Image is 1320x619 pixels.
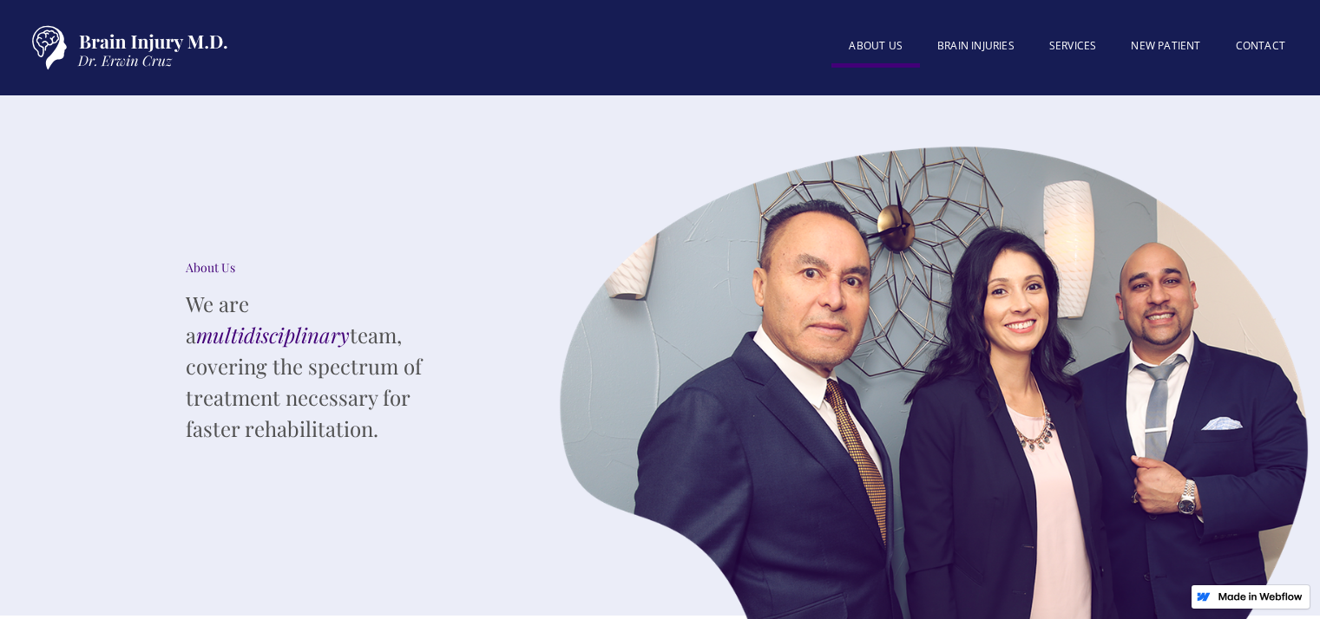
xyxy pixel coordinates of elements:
[1032,29,1114,63] a: SERVICES
[831,29,920,68] a: About US
[186,259,446,277] div: About Us
[1218,592,1303,601] img: Made in Webflow
[1218,29,1303,63] a: Contact
[920,29,1032,63] a: BRAIN INJURIES
[1113,29,1218,63] a: New patient
[186,288,446,444] p: We are a team, covering the spectrum of treatment necessary for faster rehabilitation.
[17,17,234,78] a: home
[196,321,350,349] em: multidisciplinary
